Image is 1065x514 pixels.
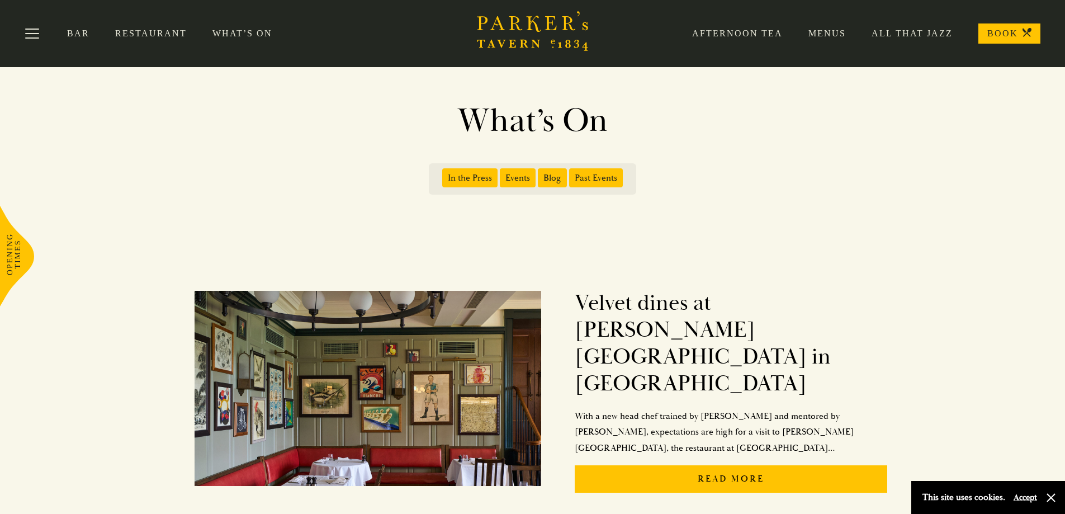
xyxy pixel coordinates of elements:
[575,408,888,456] p: With a new head chef trained by [PERSON_NAME] and mentored by [PERSON_NAME], expectations are hig...
[922,489,1005,506] p: This site uses cookies.
[500,168,536,187] span: Events
[1045,492,1057,503] button: Close and accept
[195,279,888,502] a: Velvet dines at [PERSON_NAME][GEOGRAPHIC_DATA] in [GEOGRAPHIC_DATA]With a new head chef trained b...
[575,465,888,493] p: Read More
[575,290,888,397] h2: Velvet dines at [PERSON_NAME][GEOGRAPHIC_DATA] in [GEOGRAPHIC_DATA]
[538,168,567,187] span: Blog
[1014,492,1037,503] button: Accept
[569,168,623,187] span: Past Events
[442,168,498,187] span: In the Press
[214,101,851,141] h1: What’s On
